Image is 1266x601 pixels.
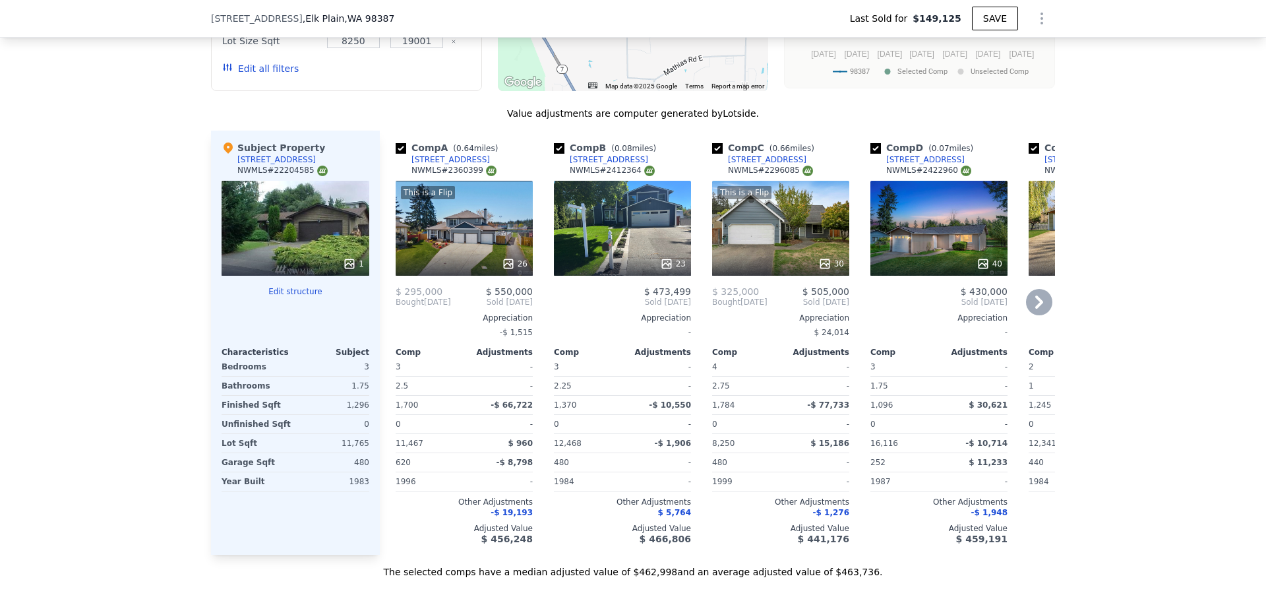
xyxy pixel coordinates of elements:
[486,286,533,297] span: $ 550,000
[1029,5,1055,32] button: Show Options
[396,154,490,165] a: [STREET_ADDRESS]
[878,49,903,59] text: [DATE]
[942,49,967,59] text: [DATE]
[728,165,813,176] div: NWMLS # 2296085
[764,144,820,153] span: ( miles)
[486,166,497,176] img: NWMLS Logo
[554,497,691,507] div: Other Adjustments
[554,362,559,371] span: 3
[464,347,533,358] div: Adjustments
[802,166,813,176] img: NWMLS Logo
[456,144,474,153] span: 0.64
[813,508,849,517] span: -$ 1,276
[961,286,1008,297] span: $ 430,000
[783,453,849,472] div: -
[1029,497,1166,507] div: Other Adjustments
[640,534,691,544] span: $ 466,806
[870,472,936,491] div: 1987
[481,534,533,544] span: $ 456,248
[939,347,1008,358] div: Adjustments
[622,347,691,358] div: Adjustments
[451,297,533,307] span: Sold [DATE]
[1029,420,1034,429] span: 0
[913,12,961,25] span: $149,125
[570,154,648,165] div: [STREET_ADDRESS]
[972,7,1018,30] button: SAVE
[554,420,559,429] span: 0
[870,141,979,154] div: Comp D
[554,523,691,534] div: Adjusted Value
[807,400,849,410] span: -$ 77,733
[798,534,849,544] span: $ 441,176
[554,154,648,165] a: [STREET_ADDRESS]
[411,154,490,165] div: [STREET_ADDRESS]
[870,523,1008,534] div: Adjusted Value
[712,141,820,154] div: Comp C
[501,74,545,91] img: Google
[298,415,369,433] div: 0
[508,439,533,448] span: $ 960
[222,141,325,154] div: Subject Property
[396,377,462,395] div: 2.5
[850,12,913,25] span: Last Sold for
[396,362,401,371] span: 3
[897,67,948,76] text: Selected Comp
[886,165,971,176] div: NWMLS # 2422960
[802,286,849,297] span: $ 505,000
[644,166,655,176] img: NWMLS Logo
[500,328,533,337] span: -$ 1,515
[870,313,1008,323] div: Appreciation
[728,154,806,165] div: [STREET_ADDRESS]
[396,297,451,307] div: [DATE]
[396,523,533,534] div: Adjusted Value
[554,439,582,448] span: 12,468
[942,472,1008,491] div: -
[554,141,661,154] div: Comp B
[211,12,303,25] span: [STREET_ADDRESS]
[317,166,328,176] img: NWMLS Logo
[870,154,965,165] a: [STREET_ADDRESS]
[1029,377,1095,395] div: 1
[588,82,597,88] button: Keyboard shortcuts
[554,297,691,307] span: Sold [DATE]
[844,49,869,59] text: [DATE]
[1029,439,1056,448] span: 12,341
[942,377,1008,395] div: -
[298,434,369,453] div: 11,765
[870,439,898,448] span: 16,116
[211,107,1055,120] div: Value adjustments are computer generated by Lotside .
[396,400,418,410] span: 1,700
[1029,154,1123,165] a: [STREET_ADDRESS]
[298,453,369,472] div: 480
[712,362,717,371] span: 4
[783,472,849,491] div: -
[554,400,576,410] span: 1,370
[222,453,293,472] div: Garage Sqft
[396,439,423,448] span: 11,467
[396,458,411,467] span: 620
[222,396,293,414] div: Finished Sqft
[222,358,293,376] div: Bedrooms
[783,415,849,433] div: -
[396,286,442,297] span: $ 295,000
[811,49,836,59] text: [DATE]
[658,508,691,517] span: $ 5,764
[810,439,849,448] span: $ 15,186
[870,377,936,395] div: 1.75
[942,415,1008,433] div: -
[660,257,686,270] div: 23
[298,358,369,376] div: 3
[712,377,778,395] div: 2.75
[554,313,691,323] div: Appreciation
[605,82,677,90] span: Map data ©2025 Google
[222,472,293,491] div: Year Built
[1010,49,1035,59] text: [DATE]
[298,377,369,395] div: 1.75
[772,144,790,153] span: 0.66
[1029,362,1034,371] span: 2
[870,347,939,358] div: Comp
[1029,523,1166,534] div: Adjusted Value
[712,297,740,307] span: Bought
[615,144,632,153] span: 0.08
[396,420,401,429] span: 0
